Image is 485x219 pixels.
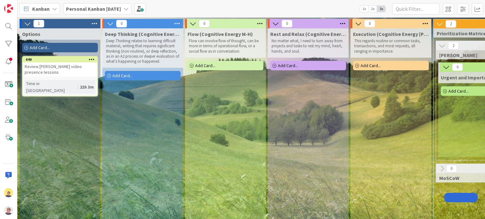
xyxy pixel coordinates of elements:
img: avatar [4,206,13,215]
span: 2 [446,20,456,28]
span: 1x [360,6,368,12]
input: Quick Filter... [392,3,440,14]
span: 0 [199,20,210,27]
span: 3x [377,6,386,12]
span: 0 [116,20,127,27]
span: Add Card... [30,45,50,50]
span: Execution (Cognitive Energy L-M) [353,31,429,37]
p: Deep Thinking relates to learning difficult material, writing that requires significant thinking ... [106,38,179,64]
span: Flow (Cognitive Energy M-H) [188,31,253,37]
div: Time in [GEOGRAPHIC_DATA] [25,80,77,94]
span: Add Card... [361,63,381,68]
div: 449 [23,57,97,62]
a: 449Review [PERSON_NAME] video presence lessonsTime in [GEOGRAPHIC_DATA]:21h 3m [22,56,98,96]
div: 21h 3m [78,84,95,90]
div: 449Review [PERSON_NAME] video presence lessons [23,57,97,76]
span: : [77,84,78,90]
span: 1 [33,20,44,27]
img: JW [4,188,13,197]
img: Visit kanbanzone.com [4,4,13,13]
span: Add Card... [112,73,133,78]
span: Kanban [32,5,50,13]
span: 0 [446,165,457,172]
span: Options [22,31,40,37]
div: 449 [26,57,97,62]
b: Personal Kanban [DATE] [66,6,121,12]
span: Add Card... [195,63,215,68]
span: Add Card... [278,63,298,68]
p: This regards routine or common tasks, transactions, and most requests, all ranging in importance. [354,38,428,54]
p: No matter what, I need to turn away from projects and tasks to rest my mind, heart, hands, and soul. [272,38,345,54]
span: Deep Thinking (Cognitive Energy H) [105,31,181,37]
div: Review [PERSON_NAME] video presence lessons [23,62,97,76]
span: Add Card... [448,88,469,94]
span: 0 [282,20,292,27]
span: 0 [452,63,463,71]
span: 0 [364,20,375,27]
span: 2 [448,42,459,49]
span: 2x [368,6,377,12]
span: Rest and Relax (Cognitive Energy L) [270,31,346,37]
p: Flow can involve flow of thought, can be more in terms of operational flow, or a social flow as i... [189,38,262,54]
